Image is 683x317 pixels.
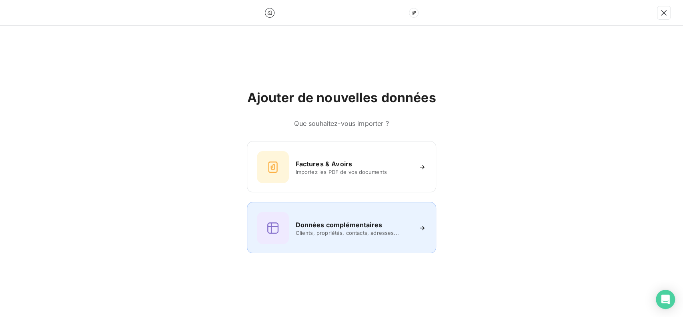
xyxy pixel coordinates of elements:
[656,290,675,309] div: Open Intercom Messenger
[247,90,436,106] h2: Ajouter de nouvelles données
[295,169,411,175] span: Importez les PDF de vos documents
[247,119,436,128] h6: Que souhaitez-vous importer ?
[295,230,411,236] span: Clients, propriétés, contacts, adresses...
[295,220,382,230] h6: Données complémentaires
[295,159,352,169] h6: Factures & Avoirs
